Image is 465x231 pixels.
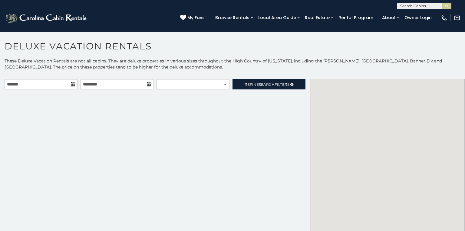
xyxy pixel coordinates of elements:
a: Real Estate [302,13,333,22]
span: My Favs [187,15,205,21]
a: Browse Rentals [212,13,252,22]
span: Search [259,82,275,87]
img: phone-regular-white.png [441,15,447,21]
a: My Favs [180,15,206,21]
a: RefineSearchFilters [232,79,305,89]
img: mail-regular-white.png [454,15,460,21]
img: White-1-2.png [5,12,88,24]
span: Refine Filters [245,82,289,87]
a: Rental Program [335,13,376,22]
a: Owner Login [401,13,435,22]
a: Local Area Guide [255,13,299,22]
a: About [379,13,399,22]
